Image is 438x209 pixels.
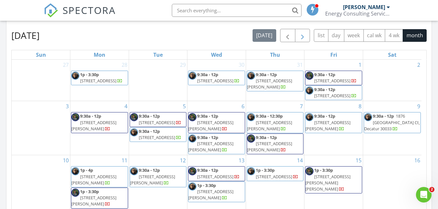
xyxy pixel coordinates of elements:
[413,155,421,166] a: Go to August 16, 2025
[71,195,116,207] span: [STREET_ADDRESS][PERSON_NAME]
[71,113,79,121] img: terrance_ali_johnson_head_shot.jpg
[80,189,99,194] span: 1p - 3:30p
[12,101,70,155] td: Go to August 3, 2025
[314,113,335,119] span: 9:30a - 12p
[305,87,314,95] img: screenshot_20250411_091526_gallery.jpg
[130,166,187,187] a: 9:30a - 12p [STREET_ADDRESS][PERSON_NAME]
[247,167,255,175] img: screenshot_20250411_091526_gallery.jpg
[92,50,107,59] a: Monday
[130,167,175,185] a: 9:30a - 12p [STREET_ADDRESS][PERSON_NAME]
[363,101,421,155] td: Go to August 9, 2025
[343,4,385,10] div: [PERSON_NAME]
[363,29,385,42] button: cal wk
[130,167,138,175] img: screenshot_20250411_091526_gallery.jpg
[296,60,304,70] a: Go to July 31, 2025
[188,182,233,201] a: 1p - 3:30p [STREET_ADDRESS][PERSON_NAME]
[188,189,233,201] span: [STREET_ADDRESS][PERSON_NAME]
[11,29,40,42] h2: [DATE]
[305,113,350,131] a: 9:30a - 12p [STREET_ADDRESS][PERSON_NAME]
[139,128,160,134] span: 9:30a - 12p
[71,188,128,209] a: 1p - 3:30p [STREET_ADDRESS][PERSON_NAME]
[187,60,246,101] td: Go to July 30, 2025
[139,128,181,140] a: 9:30a - 12p [STREET_ADDRESS]
[296,155,304,166] a: Go to August 14, 2025
[403,29,427,42] button: month
[188,134,196,143] img: screenshot_20250411_091526_gallery.jpg
[130,113,138,121] img: terrance_ali_johnson_head_shot.jpg
[62,60,70,70] a: Go to July 27, 2025
[247,134,304,155] a: 9:30a - 12p [STREET_ADDRESS][PERSON_NAME]
[325,10,390,17] div: Energy Consulting Services
[256,174,292,180] span: [STREET_ADDRESS]
[65,101,70,111] a: Go to August 3, 2025
[70,101,129,155] td: Go to August 4, 2025
[357,101,363,111] a: Go to August 8, 2025
[269,50,281,59] a: Thursday
[295,29,310,42] button: Next month
[182,101,187,111] a: Go to August 5, 2025
[237,155,246,166] a: Go to August 13, 2025
[197,134,218,140] span: 9:30a - 12p
[35,50,47,59] a: Sunday
[387,50,398,59] a: Saturday
[344,29,364,42] button: week
[63,3,116,17] span: SPECTORA
[357,60,363,70] a: Go to August 1, 2025
[71,72,79,80] img: screenshot_20250411_091526_gallery.jpg
[416,187,432,203] iframe: Intercom live chat
[256,167,275,173] span: 1p - 3:30p
[187,101,246,155] td: Go to August 6, 2025
[305,72,314,80] img: terrance_ali_johnson_head_shot.jpg
[130,174,175,186] span: [STREET_ADDRESS][PERSON_NAME]
[305,167,314,175] img: terrance_ali_johnson_head_shot.jpg
[256,167,298,179] a: 1p - 3:30p [STREET_ADDRESS]
[364,113,420,131] a: 9:30a - 12p 1876 [GEOGRAPHIC_DATA] Ct, Decatur 30033
[256,72,277,77] span: 9:30a - 12p
[247,113,255,121] img: screenshot_20250411_091526_gallery.jpg
[130,127,187,142] a: 9:30a - 12p [STREET_ADDRESS]
[139,113,160,119] span: 9:30a - 12p
[188,134,245,155] a: 9:30a - 12p [STREET_ADDRESS][PERSON_NAME]
[71,189,79,197] img: terrance_ali_johnson_head_shot.jpg
[305,113,314,121] img: screenshot_20250411_091526_gallery.jpg
[385,29,403,42] button: 4 wk
[237,60,246,70] a: Go to July 30, 2025
[247,134,255,143] img: terrance_ali_johnson_head_shot.jpg
[305,86,362,100] a: 9:30a - 12p [STREET_ADDRESS]
[120,60,129,70] a: Go to July 28, 2025
[188,112,245,133] a: 9:30a - 12p [STREET_ADDRESS][PERSON_NAME]
[80,167,93,173] span: 1p - 4p
[179,155,187,166] a: Go to August 12, 2025
[314,87,357,99] a: 9:30a - 12p [STREET_ADDRESS]
[71,189,116,207] a: 1p - 3:30p [STREET_ADDRESS][PERSON_NAME]
[71,167,116,185] a: 1p - 4p [STREET_ADDRESS][PERSON_NAME]
[188,71,245,85] a: 9:30a - 12p [STREET_ADDRESS]
[247,141,292,153] span: [STREET_ADDRESS][PERSON_NAME]
[188,167,196,175] img: terrance_ali_johnson_head_shot.jpg
[305,166,362,193] a: 1p - 3:30p [STREET_ADDRESS][PERSON_NAME][PERSON_NAME]
[80,72,99,77] span: 1p - 3:30p
[416,101,421,111] a: Go to August 9, 2025
[210,50,223,59] a: Wednesday
[188,182,196,191] img: screenshot_20250411_091526_gallery.jpg
[197,174,233,180] span: [STREET_ADDRESS]
[179,60,187,70] a: Go to July 29, 2025
[246,101,304,155] td: Go to August 7, 2025
[139,134,175,140] span: [STREET_ADDRESS]
[364,113,372,121] img: screenshot_20250411_091526_gallery.jpg
[305,120,350,132] span: [STREET_ADDRESS][PERSON_NAME]
[314,29,328,42] button: list
[172,4,302,17] input: Search everything...
[71,166,128,187] a: 1p - 4p [STREET_ADDRESS][PERSON_NAME]
[314,78,350,84] span: [STREET_ADDRESS]
[304,60,363,101] td: Go to August 1, 2025
[299,101,304,111] a: Go to August 7, 2025
[71,113,116,131] a: 9:30a - 12p [STREET_ADDRESS][PERSON_NAME]
[71,174,116,186] span: [STREET_ADDRESS][PERSON_NAME]
[256,134,277,140] span: 9:30a - 12p
[247,166,304,181] a: 1p - 3:30p [STREET_ADDRESS]
[247,71,304,92] a: 9:30a - 12p [STREET_ADDRESS][PERSON_NAME]
[188,166,245,181] a: 9:30a - 12p [STREET_ADDRESS]
[247,112,304,133] a: 9:30a - 12:30p [STREET_ADDRESS][PERSON_NAME]
[71,112,128,133] a: 9:30a - 12p [STREET_ADDRESS][PERSON_NAME]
